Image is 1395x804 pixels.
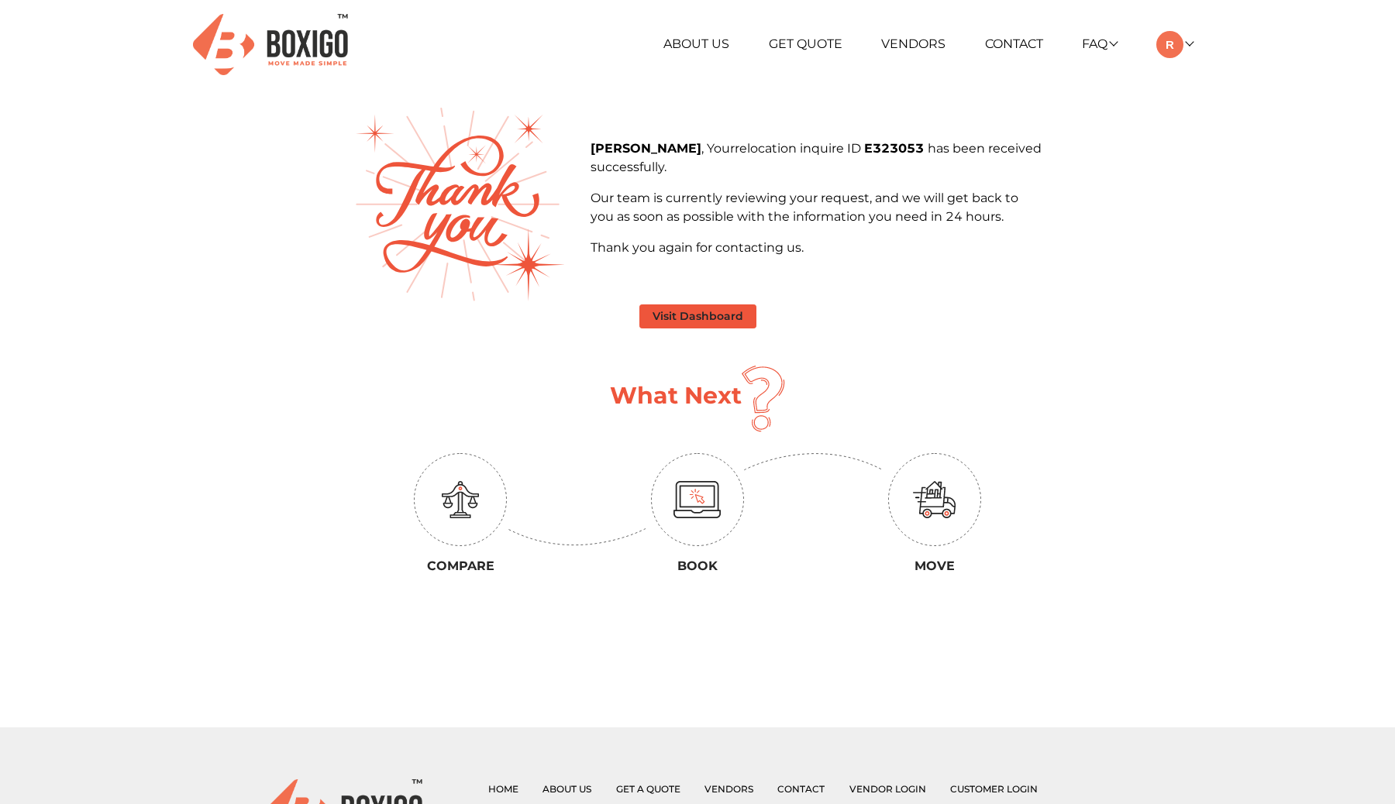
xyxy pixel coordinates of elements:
[913,481,956,518] img: move
[542,783,591,795] a: About Us
[864,141,928,156] b: E323053
[591,141,701,156] b: [PERSON_NAME]
[1082,36,1117,51] a: FAQ
[881,36,945,51] a: Vendors
[616,783,680,795] a: Get a Quote
[488,783,518,795] a: Home
[663,36,729,51] a: About Us
[442,481,479,518] img: education
[414,453,507,546] img: circle
[888,453,981,546] img: circle
[777,783,825,795] a: Contact
[591,558,804,573] h3: Book
[828,558,1042,573] h3: Move
[742,366,785,432] img: question
[735,141,800,156] span: relocation
[950,783,1038,795] a: Customer Login
[591,139,1042,177] p: , Your inquire ID has been received successfully.
[193,14,348,75] img: Boxigo
[610,382,742,410] h1: What Next
[769,36,842,51] a: Get Quote
[591,189,1042,226] p: Our team is currently reviewing your request, and we will get back to you as soon as possible wit...
[673,481,722,518] img: monitor
[639,304,756,328] button: Visit Dashboard
[704,783,753,795] a: Vendors
[507,528,646,546] img: up
[651,453,744,546] img: circle
[356,108,565,301] img: thank-you
[353,558,567,573] h3: Compare
[744,453,883,471] img: down
[985,36,1043,51] a: Contact
[591,239,1042,257] p: Thank you again for contacting us.
[849,783,926,795] a: Vendor Login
